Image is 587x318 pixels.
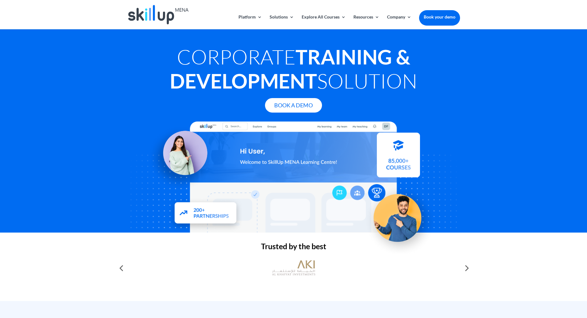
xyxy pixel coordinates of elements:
a: Book your demo [419,10,460,24]
a: Solutions [270,15,294,29]
strong: Training & Development [170,45,410,93]
a: Company [387,15,411,29]
a: Explore All Courses [302,15,346,29]
img: Upskill your workforce - SkillUp [363,181,437,254]
img: Partners - SkillUp Mena [167,196,243,232]
h1: Corporate Solution [127,45,460,96]
iframe: Chat Widget [484,251,587,318]
a: Resources [353,15,379,29]
img: Skillup Mena [128,5,189,24]
a: Book A Demo [265,98,322,113]
a: Platform [238,15,262,29]
img: al khayyat investments logo [272,257,315,279]
h2: Trusted by the best [127,242,460,253]
img: Learning Management Solution - SkillUp [147,124,214,191]
img: Courses library - SkillUp MENA [377,135,420,180]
